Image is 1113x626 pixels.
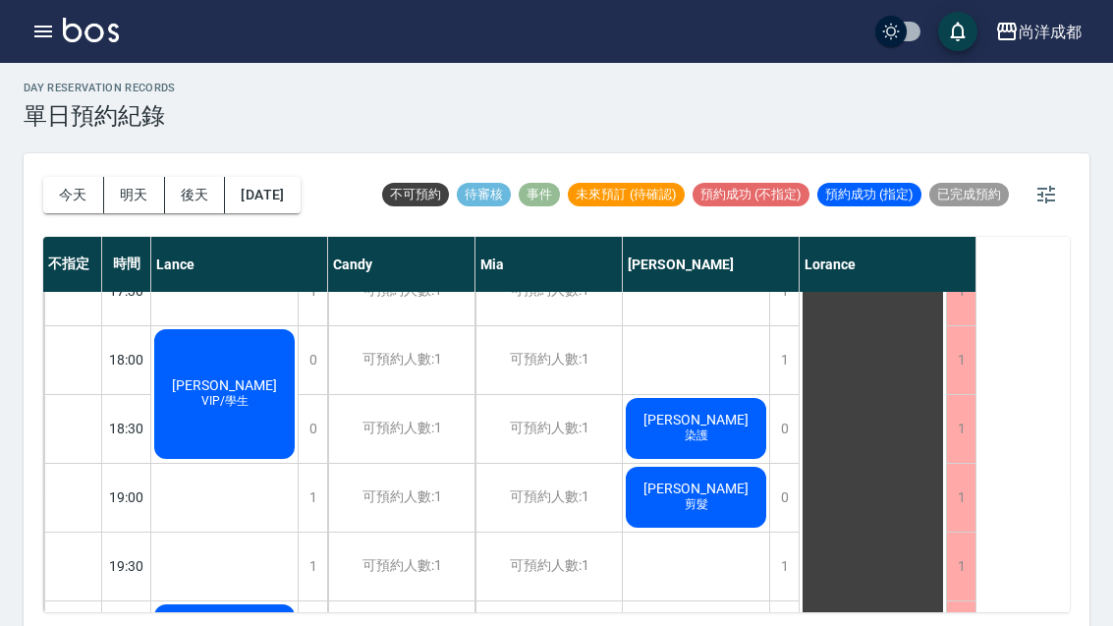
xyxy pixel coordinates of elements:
div: 0 [769,464,799,532]
span: [PERSON_NAME] [640,412,752,427]
div: 可預約人數:1 [475,395,622,463]
button: 今天 [43,177,104,213]
div: 19:30 [102,532,151,600]
div: 1 [298,533,327,600]
div: Candy [328,237,475,292]
span: 事件 [519,186,560,203]
div: 可預約人數:1 [328,395,474,463]
span: 未來預訂 (待確認) [568,186,685,203]
div: 可預約人數:1 [475,533,622,600]
div: 19:00 [102,463,151,532]
span: 預約成功 (指定) [817,186,921,203]
span: VIP/學生 [197,393,252,410]
button: 明天 [104,177,165,213]
span: 待審核 [457,186,511,203]
span: [PERSON_NAME] [640,481,752,496]
div: Lorance [800,237,976,292]
div: [PERSON_NAME] [623,237,800,292]
div: Lance [151,237,328,292]
span: 剪髮 [681,496,712,513]
div: 可預約人數:1 [328,533,474,600]
span: 預約成功 (不指定) [693,186,809,203]
span: 已完成預約 [929,186,1009,203]
div: 1 [769,533,799,600]
div: 0 [769,395,799,463]
div: 1 [946,533,975,600]
span: 染護 [681,427,712,444]
div: 1 [946,395,975,463]
div: 1 [946,326,975,394]
div: 18:00 [102,325,151,394]
span: [PERSON_NAME] [168,377,281,393]
div: 不指定 [43,237,102,292]
div: 尚洋成都 [1019,20,1082,44]
div: 1 [769,326,799,394]
button: 後天 [165,177,226,213]
button: save [938,12,977,51]
img: Logo [63,18,119,42]
div: 時間 [102,237,151,292]
div: 1 [298,464,327,532]
h2: day Reservation records [24,82,176,94]
div: 18:30 [102,394,151,463]
div: 0 [298,395,327,463]
button: [DATE] [225,177,300,213]
div: 可預約人數:1 [328,464,474,532]
div: 可預約人數:1 [328,326,474,394]
button: 尚洋成都 [987,12,1089,52]
span: 不可預約 [382,186,449,203]
div: 可預約人數:1 [475,464,622,532]
div: Mia [475,237,623,292]
h3: 單日預約紀錄 [24,102,176,130]
div: 可預約人數:1 [475,326,622,394]
div: 1 [946,464,975,532]
div: 0 [298,326,327,394]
